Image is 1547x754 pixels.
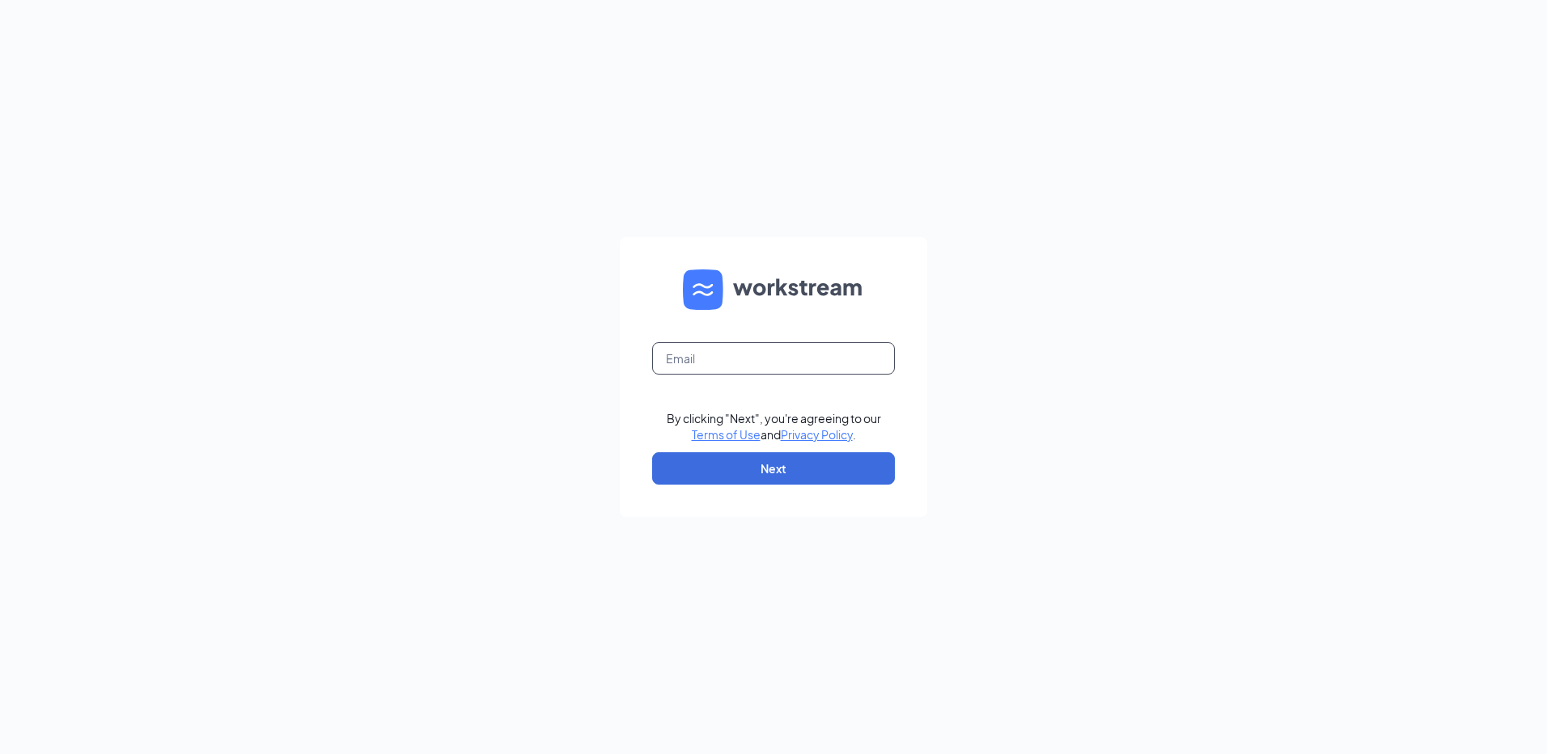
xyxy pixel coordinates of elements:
input: Email [652,342,895,375]
a: Privacy Policy [781,427,853,442]
div: By clicking "Next", you're agreeing to our and . [667,410,881,443]
a: Terms of Use [692,427,761,442]
img: WS logo and Workstream text [683,269,864,310]
button: Next [652,452,895,485]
